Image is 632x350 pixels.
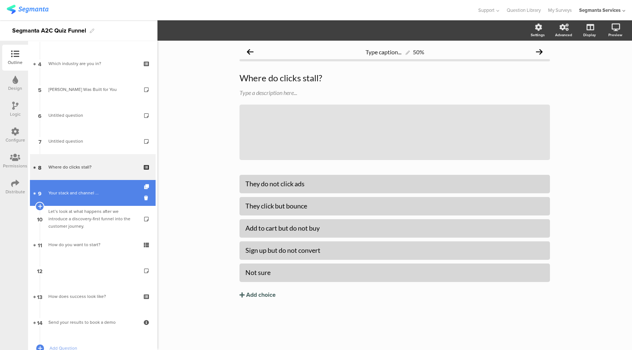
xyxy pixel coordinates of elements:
[531,32,545,38] div: Settings
[245,268,544,277] div: Not sure
[239,286,550,304] button: Add choice
[48,293,137,300] div: How does success look like?
[48,60,137,67] div: Which industry are you in?
[583,32,596,38] div: Display
[38,60,41,68] span: 4
[413,48,424,55] div: 50%
[48,189,137,197] div: Your stack and channel ...
[366,48,401,55] span: Type caption...
[48,163,137,171] div: Where do clicks stall?
[48,208,137,230] div: Let’s look at what happens after we introduce a discovery-first funnel into the customer journey.
[38,137,41,145] span: 7
[30,258,156,283] a: 12
[10,111,21,118] div: Logic
[30,102,156,128] a: 6 Untitled question
[38,34,41,42] span: 3
[48,241,137,248] div: How do you want to start?
[30,154,156,180] a: 8 Where do clicks stall?
[30,77,156,102] a: 5 [PERSON_NAME] Was Built for You
[8,59,23,66] div: Outline
[30,51,156,77] a: 4 Which industry are you in?
[30,232,156,258] a: 11 How do you want to start?
[8,85,22,92] div: Design
[6,137,25,143] div: Configure
[30,128,156,154] a: 7 Untitled question
[6,188,25,195] div: Distribute
[38,111,41,119] span: 6
[37,215,43,223] span: 10
[144,184,150,189] i: Duplicate
[38,189,41,197] span: 9
[579,7,621,14] div: Segmanta Services
[3,163,27,169] div: Permissions
[48,86,137,93] div: Segmanta Was Built for You
[239,72,550,84] p: Where do clicks stall?
[30,180,156,206] a: 9 Your stack and channel ...
[245,224,544,232] div: Add to cart but do not buy
[246,291,276,299] div: Add choice
[38,241,42,249] span: 11
[239,89,550,96] div: Type a description here...
[48,138,83,145] span: Untitled question
[30,309,156,335] a: 14 Send your results to book a demo
[37,318,43,326] span: 14
[38,163,41,171] span: 8
[245,246,544,255] div: Sign up but do not convert
[37,292,43,300] span: 13
[48,112,83,119] span: Untitled question
[555,32,572,38] div: Advanced
[30,206,156,232] a: 10 Let’s look at what happens after we introduce a discovery-first funnel into the customer journey.
[608,32,622,38] div: Preview
[12,25,86,37] div: Segmanta A2C Quiz Funnel
[48,319,137,326] div: Send your results to book a demo
[7,5,48,14] img: segmanta logo
[38,85,41,94] span: 5
[245,202,544,210] div: They click but bounce
[478,7,495,14] span: Support
[144,194,150,201] i: Delete
[245,180,544,188] div: They do not click ads
[37,266,43,275] span: 12
[30,283,156,309] a: 13 How does success look like?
